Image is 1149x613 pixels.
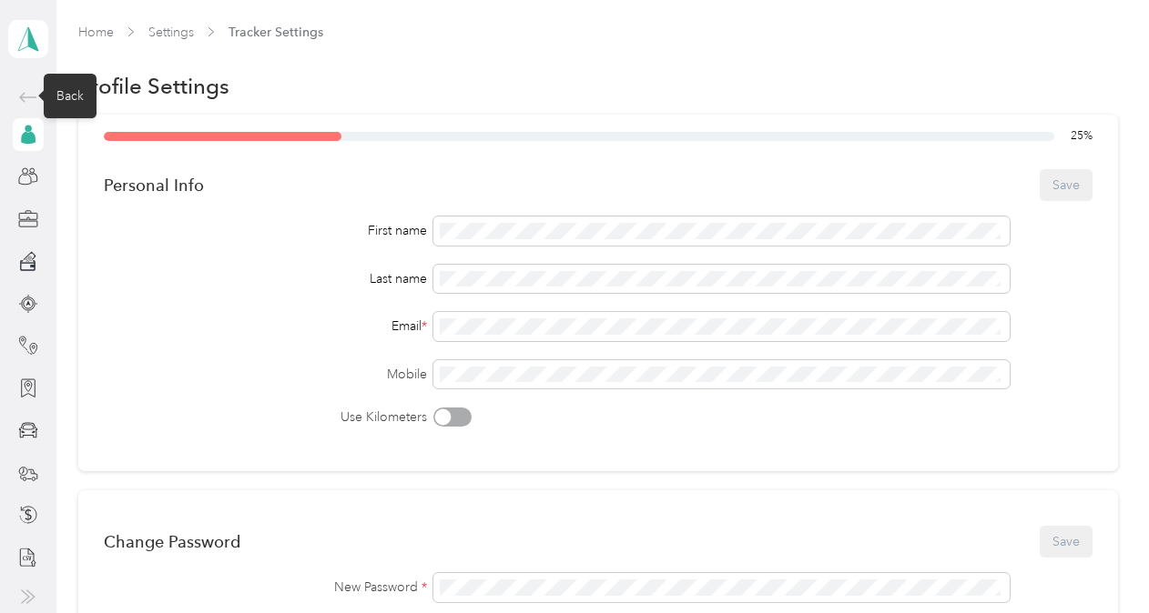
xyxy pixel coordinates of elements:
[104,176,204,195] div: Personal Info
[44,74,97,118] div: Back
[104,221,427,240] div: First name
[229,23,323,42] span: Tracker Settings
[104,407,427,427] label: Use Kilometers
[104,532,240,551] div: Change Password
[104,269,427,288] div: Last name
[1047,511,1149,613] iframe: Everlance-gr Chat Button Frame
[104,578,427,597] label: New Password
[148,25,194,40] a: Settings
[78,76,229,95] h1: Profile Settings
[104,365,427,384] label: Mobile
[1071,128,1093,145] span: 25 %
[78,25,114,40] a: Home
[104,317,427,336] div: Email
